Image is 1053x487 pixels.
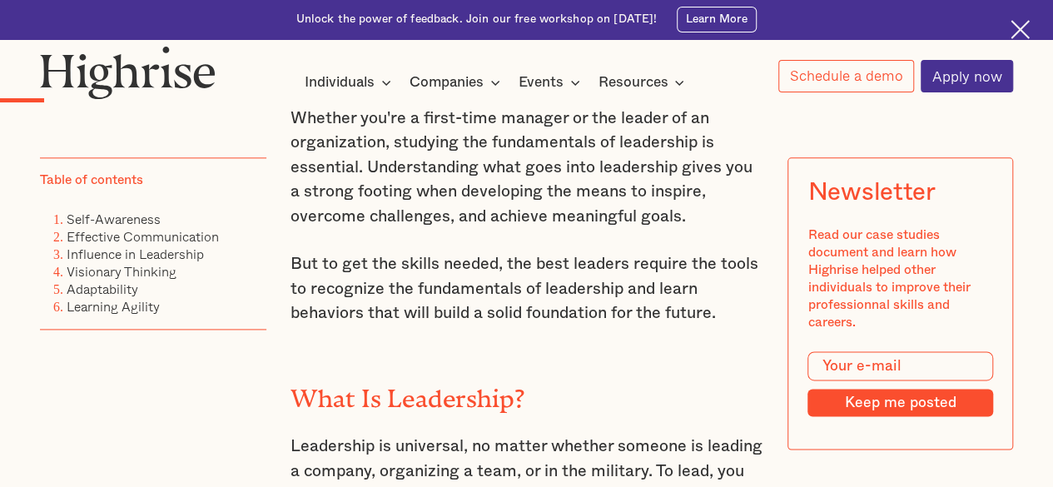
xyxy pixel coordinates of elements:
a: Schedule a demo [778,60,914,92]
div: Unlock the power of feedback. Join our free workshop on [DATE]! [296,12,658,27]
div: Companies [410,72,505,92]
div: Individuals [305,72,396,92]
p: Whether you're a first-time manager or the leader of an organization, studying the fundamentals o... [291,107,763,230]
div: Read our case studies document and learn how Highrise helped other individuals to improve their p... [807,226,992,331]
div: Individuals [305,72,375,92]
div: Newsletter [807,178,935,206]
a: Influence in Leadership [67,244,204,264]
img: Cross icon [1011,20,1030,39]
div: Companies [410,72,484,92]
div: Resources [598,72,668,92]
div: Events [519,72,564,92]
a: Effective Communication [67,226,219,246]
div: Table of contents [40,171,143,189]
a: Learning Agility [67,296,160,316]
input: Your e-mail [807,351,992,381]
a: Learn More [677,7,757,32]
h2: What Is Leadership? [291,379,763,407]
form: Modal Form [807,351,992,417]
input: Keep me posted [807,389,992,416]
a: Adaptability [67,279,138,299]
div: Resources [598,72,689,92]
img: Highrise logo [40,46,216,99]
p: But to get the skills needed, the best leaders require the tools to recognize the fundamentals of... [291,252,763,326]
a: Visionary Thinking [67,261,176,281]
a: Self-Awareness [67,209,161,229]
a: Apply now [921,60,1013,92]
div: Events [519,72,585,92]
